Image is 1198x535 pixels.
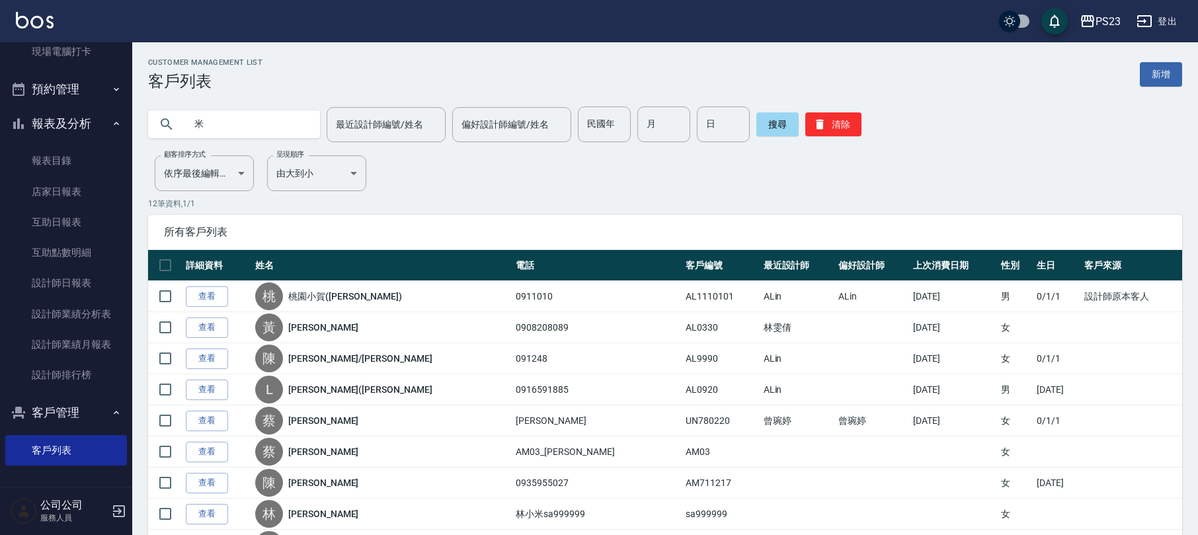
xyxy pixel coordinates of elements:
button: 清除 [805,112,861,136]
a: [PERSON_NAME] [288,476,358,489]
label: 呈現順序 [276,149,304,159]
td: 0/1/1 [1033,343,1081,374]
td: 設計師原本客人 [1081,281,1182,312]
th: 性別 [998,250,1033,281]
a: 報表目錄 [5,145,127,176]
img: Logo [16,12,54,28]
td: AL1110101 [682,281,760,312]
td: 女 [998,405,1033,436]
div: 蔡 [255,438,283,466]
p: 服務人員 [40,512,108,524]
th: 偏好設計師 [835,250,910,281]
td: 林小米sa999999 [512,499,682,530]
td: AL0920 [682,374,760,405]
div: PS23 [1096,13,1121,30]
td: 0911010 [512,281,682,312]
td: AL0330 [682,312,760,343]
td: 0908208089 [512,312,682,343]
th: 電話 [512,250,682,281]
a: 設計師業績分析表 [5,299,127,329]
td: [DATE] [1033,374,1081,405]
th: 姓名 [252,250,512,281]
td: [DATE] [910,343,998,374]
button: save [1041,8,1068,34]
td: 林雯倩 [760,312,835,343]
div: 黃 [255,313,283,341]
a: 設計師排行榜 [5,360,127,390]
div: 陳 [255,469,283,497]
p: 12 筆資料, 1 / 1 [148,198,1182,210]
td: AM03 [682,436,760,468]
td: 0916591885 [512,374,682,405]
a: 查看 [186,411,228,431]
td: [DATE] [910,312,998,343]
td: 女 [998,312,1033,343]
input: 搜尋關鍵字 [185,106,309,142]
a: 桃園小賀([PERSON_NAME]) [288,290,402,303]
th: 最近設計師 [760,250,835,281]
td: ALin [760,343,835,374]
td: 女 [998,343,1033,374]
span: 所有客戶列表 [164,226,1166,239]
a: 互助日報表 [5,207,127,237]
td: AM03_[PERSON_NAME] [512,436,682,468]
a: 設計師業績月報表 [5,329,127,360]
td: [DATE] [910,374,998,405]
a: 查看 [186,504,228,524]
div: 林 [255,500,283,528]
td: 男 [998,374,1033,405]
img: Person [11,498,37,524]
td: 男 [998,281,1033,312]
a: [PERSON_NAME] [288,414,358,427]
a: 查看 [186,380,228,400]
div: 由大到小 [267,155,366,191]
h5: 公司公司 [40,499,108,512]
td: ALin [760,281,835,312]
td: AL9990 [682,343,760,374]
a: 查看 [186,286,228,307]
button: 預約管理 [5,72,127,106]
th: 生日 [1033,250,1081,281]
a: 客戶列表 [5,435,127,466]
td: 女 [998,468,1033,499]
td: ALin [835,281,910,312]
th: 客戶編號 [682,250,760,281]
td: 女 [998,436,1033,468]
td: [DATE] [1033,468,1081,499]
td: ALin [760,374,835,405]
a: 設計師日報表 [5,268,127,298]
td: 091248 [512,343,682,374]
th: 詳細資料 [182,250,252,281]
button: 報表及分析 [5,106,127,141]
td: sa999999 [682,499,760,530]
td: UN780220 [682,405,760,436]
a: 互助點數明細 [5,237,127,268]
th: 上次消費日期 [910,250,998,281]
div: 陳 [255,345,283,372]
a: [PERSON_NAME]([PERSON_NAME] [288,383,432,396]
a: 查看 [186,442,228,462]
a: 查看 [186,349,228,369]
td: AM711217 [682,468,760,499]
td: [DATE] [910,281,998,312]
a: 現場電腦打卡 [5,36,127,67]
div: 依序最後編輯時間 [155,155,254,191]
th: 客戶來源 [1081,250,1182,281]
a: [PERSON_NAME]/[PERSON_NAME] [288,352,432,365]
td: 0/1/1 [1033,281,1081,312]
button: 客戶管理 [5,395,127,430]
a: [PERSON_NAME] [288,321,358,334]
td: 0935955027 [512,468,682,499]
td: [PERSON_NAME] [512,405,682,436]
h3: 客戶列表 [148,72,262,91]
div: 桃 [255,282,283,310]
button: 登出 [1131,9,1182,34]
a: [PERSON_NAME] [288,507,358,520]
td: 0/1/1 [1033,405,1081,436]
td: 曾琬婷 [835,405,910,436]
div: 蔡 [255,407,283,434]
div: L [255,376,283,403]
button: 搜尋 [756,112,799,136]
td: 女 [998,499,1033,530]
a: 新增 [1140,62,1182,87]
